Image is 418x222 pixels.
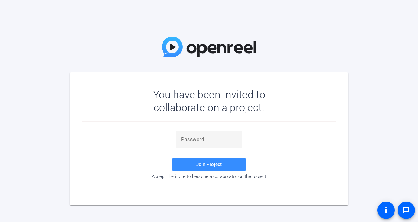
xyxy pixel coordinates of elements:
img: OpenReel Logo [162,37,256,57]
mat-icon: message [403,207,410,214]
div: You have been invited to collaborate on a project! [135,88,283,114]
span: Join Project [196,162,222,167]
div: Accept the invite to become a collaborator on the project [82,174,336,179]
button: Join Project [172,158,246,171]
input: Password [181,136,237,143]
mat-icon: accessibility [382,207,390,214]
